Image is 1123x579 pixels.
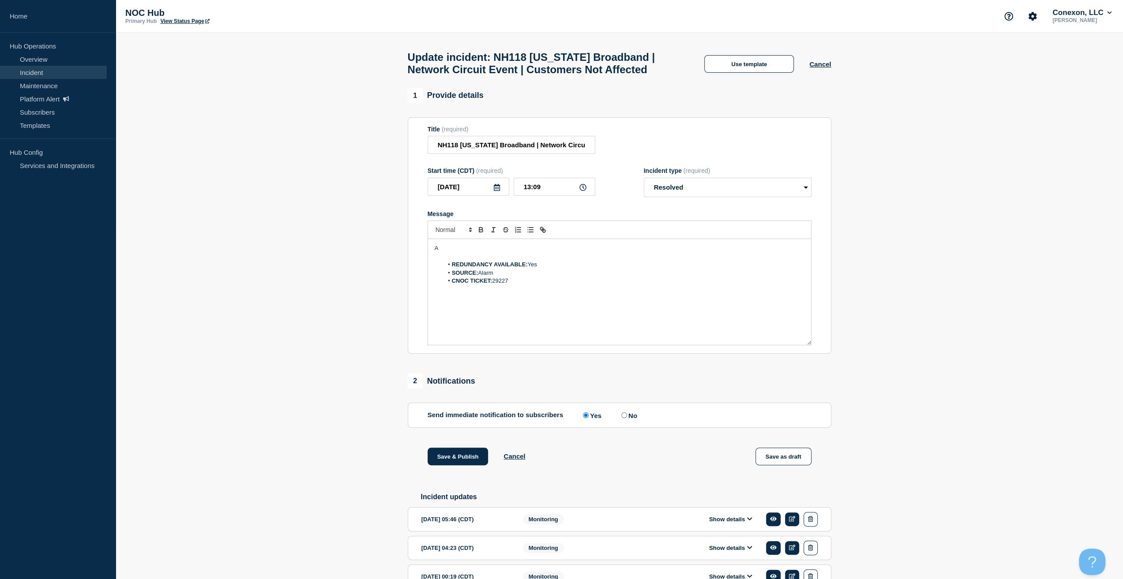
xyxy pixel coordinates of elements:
span: 1 [408,88,423,103]
div: Title [428,126,595,133]
iframe: Help Scout Beacon - Open [1079,549,1105,575]
div: Start time (CDT) [428,167,595,174]
button: Show details [706,544,755,552]
input: YYYY-MM-DD [428,178,509,196]
strong: SOURCE: [452,269,478,276]
button: Toggle link [537,224,549,235]
div: Send immediate notification to subscribers [428,411,811,419]
button: Toggle bold text [475,224,487,235]
li: 29227 [443,277,804,285]
button: Cancel [503,452,525,460]
div: [DATE] 04:23 (CDT) [421,541,510,555]
span: (required) [476,167,503,174]
h2: Incident updates [421,493,831,501]
label: Yes [581,411,601,419]
p: Send immediate notification to subscribers [428,411,563,419]
button: Toggle ordered list [512,224,524,235]
select: Incident type [644,178,811,197]
button: Conexon, LLC [1051,8,1113,17]
span: Monitoring [523,514,564,524]
div: Notifications [408,374,475,388]
button: Cancel [809,60,831,68]
p: A [435,244,804,252]
button: Use template [704,55,794,73]
span: (required) [442,126,469,133]
button: Support [999,7,1018,26]
span: Font size [432,224,475,235]
strong: REDUNDANCY AVAILABLE: [452,261,528,268]
p: NOC Hub [125,8,302,18]
input: Title [428,136,595,154]
label: No [619,411,637,419]
button: Toggle bulleted list [524,224,537,235]
p: [PERSON_NAME] [1051,17,1113,23]
div: Provide details [408,88,484,103]
div: [DATE] 05:46 (CDT) [421,512,510,527]
li: Yes [443,261,804,269]
p: Primary Hub [125,18,157,24]
button: Save as draft [755,448,811,465]
h1: Update incident: NH118 [US_STATE] Broadband | Network Circuit Event | Customers Not Affected [408,51,689,76]
span: Monitoring [523,543,564,553]
input: HH:MM [514,178,595,196]
li: Alarm [443,269,804,277]
button: Toggle strikethrough text [500,224,512,235]
div: Incident type [644,167,811,174]
span: 2 [408,374,423,388]
span: (required) [684,167,710,174]
button: Account settings [1023,7,1042,26]
strong: CNOC TICKET: [452,277,492,284]
button: Save & Publish [428,448,488,465]
div: Message [428,239,811,345]
button: Toggle italic text [487,224,500,235]
input: Yes [583,412,589,418]
a: View Status Page [160,18,209,24]
button: Show details [706,515,755,523]
div: Message [428,210,811,217]
input: No [621,412,627,418]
